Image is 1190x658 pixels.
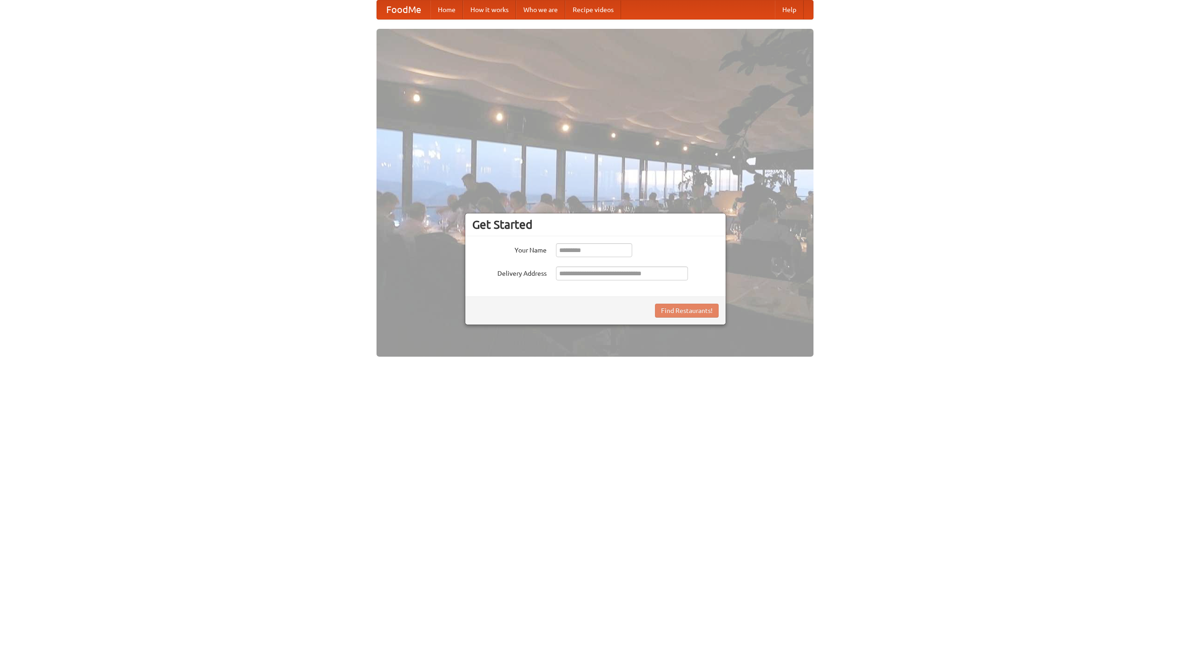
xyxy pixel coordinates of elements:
button: Find Restaurants! [655,304,719,318]
a: Home [430,0,463,19]
label: Your Name [472,243,547,255]
label: Delivery Address [472,266,547,278]
h3: Get Started [472,218,719,232]
a: Who we are [516,0,565,19]
a: Help [775,0,804,19]
a: Recipe videos [565,0,621,19]
a: How it works [463,0,516,19]
a: FoodMe [377,0,430,19]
